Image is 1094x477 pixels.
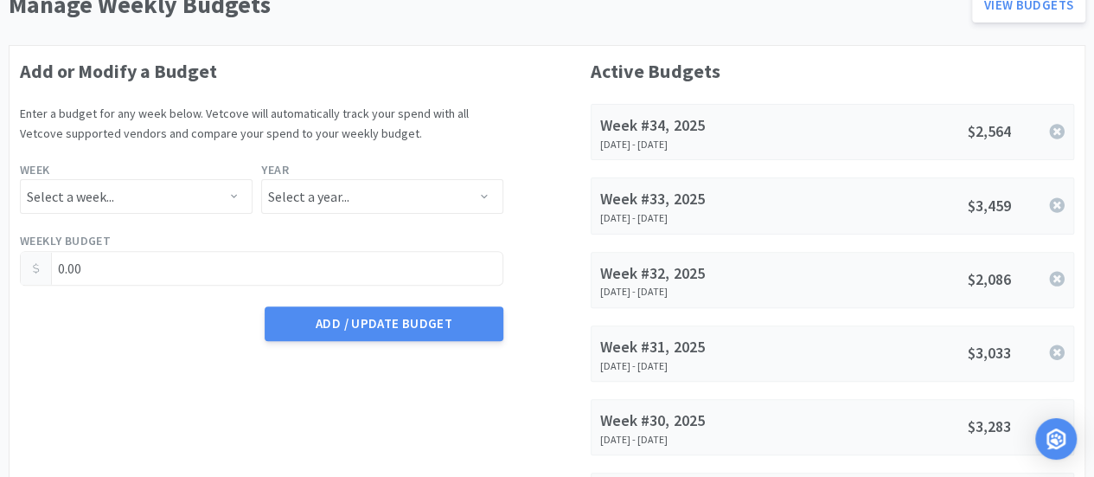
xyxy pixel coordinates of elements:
label: Year [261,160,289,179]
div: Open Intercom Messenger [1035,418,1077,460]
strong: Active Budgets [591,59,720,83]
div: [DATE] - [DATE] [600,286,805,298]
div: Week #34, 2025 [600,113,805,139]
span: $3,033 [968,343,1011,363]
strong: Add or Modify a Budget [20,59,217,83]
div: [DATE] - [DATE] [600,139,805,151]
span: $2,086 [968,269,1011,289]
button: Add / Update Budget [265,306,502,341]
div: Week #30, 2025 [600,409,805,434]
div: [DATE] - [DATE] [600,212,805,224]
span: $3,459 [968,196,1011,216]
div: [DATE] - [DATE] [600,360,805,372]
p: Enter a budget for any week below. Vetcove will automatically track your spend with all Vetcove s... [20,104,503,143]
div: Week #32, 2025 [600,261,805,287]
div: [DATE] - [DATE] [600,434,805,446]
span: $2,564 [968,121,1011,141]
label: Week [20,160,50,179]
label: Weekly Budget [20,231,111,250]
div: Week #33, 2025 [600,187,805,212]
div: Week #31, 2025 [600,335,805,360]
span: $3,283 [968,416,1011,436]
